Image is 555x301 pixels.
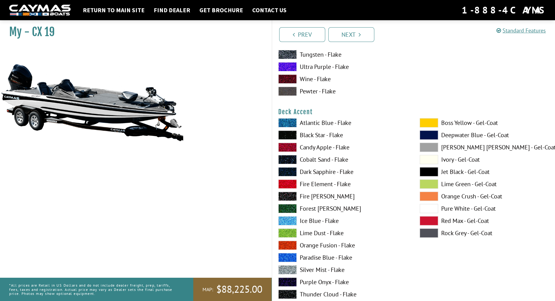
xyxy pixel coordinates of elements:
h1: My - CX 19 [9,25,256,39]
label: Purple Onyx - Flake [278,277,407,287]
label: Cobalt Sand - Flake [278,155,407,164]
div: 1-888-4CAYMAS [462,3,546,17]
p: *All prices are Retail in US Dollars and do not include dealer freight, prep, tariffs, fees, taxe... [9,280,179,299]
label: Lime Green - Gel-Coat [420,179,549,189]
label: Deepwater Blue - Gel-Coat [420,130,549,140]
span: MAP: [202,286,213,293]
label: [PERSON_NAME] [PERSON_NAME] - Gel-Coat [420,143,549,152]
label: Ivory - Gel-Coat [420,155,549,164]
label: Boss Yellow - Gel-Coat [420,118,549,127]
a: Next [328,27,374,42]
label: Atlantic Blue - Flake [278,118,407,127]
label: Black Star - Flake [278,130,407,140]
label: Thunder Cloud - Flake [278,290,407,299]
label: Ice Blue - Flake [278,216,407,225]
label: Jet Black - Gel-Coat [420,167,549,176]
a: Return to main site [80,6,148,14]
label: Silver Mist - Flake [278,265,407,274]
span: $88,225.00 [216,283,262,296]
label: Orange Fusion - Flake [278,241,407,250]
a: Get Brochure [196,6,246,14]
label: Ultra Purple - Flake [278,62,407,71]
label: Pewter - Flake [278,87,407,96]
label: Red Max - Gel-Coat [420,216,549,225]
label: Forest [PERSON_NAME] [278,204,407,213]
label: Orange Crush - Gel-Coat [420,192,549,201]
a: Contact Us [249,6,290,14]
a: Standard Features [496,27,546,34]
h4: Deck Accent [278,108,549,116]
label: Paradise Blue - Flake [278,253,407,262]
label: Pure White - Gel-Coat [420,204,549,213]
label: Fire [PERSON_NAME] [278,192,407,201]
label: Dark Sapphire - Flake [278,167,407,176]
label: Lime Dust - Flake [278,228,407,238]
img: white-logo-c9c8dbefe5ff5ceceb0f0178aa75bf4bb51f6bca0971e226c86eb53dfe498488.png [9,5,71,16]
a: Prev [279,27,325,42]
label: Fire Element - Flake [278,179,407,189]
a: MAP:$88,225.00 [193,278,272,301]
label: Tungsten - Flake [278,50,407,59]
label: Rock Grey - Gel-Coat [420,228,549,238]
a: Find Dealer [151,6,193,14]
label: Candy Apple - Flake [278,143,407,152]
label: Wine - Flake [278,74,407,84]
